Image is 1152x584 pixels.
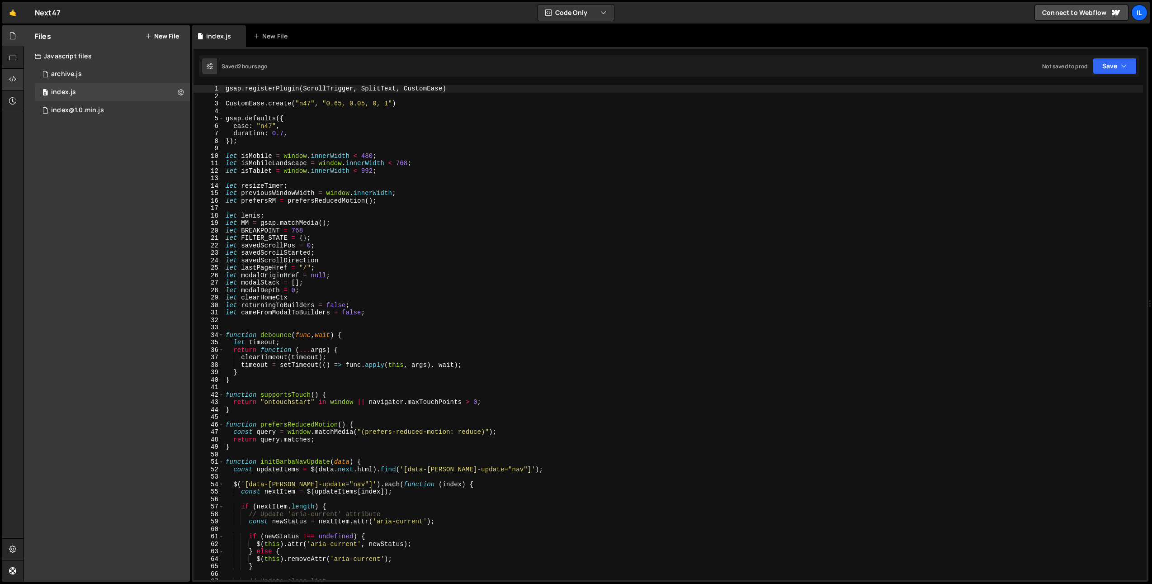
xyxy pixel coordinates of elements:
[194,160,224,167] div: 11
[206,32,231,41] div: index.js
[194,287,224,294] div: 28
[238,62,268,70] div: 2 hours ago
[194,518,224,526] div: 59
[194,138,224,145] div: 8
[42,90,48,97] span: 0
[194,384,224,391] div: 41
[194,227,224,235] div: 20
[222,62,268,70] div: Saved
[194,399,224,406] div: 43
[194,339,224,347] div: 35
[194,443,224,451] div: 49
[194,563,224,570] div: 65
[194,354,224,361] div: 37
[194,152,224,160] div: 10
[35,83,190,101] div: 15629/41420.js
[35,65,190,83] div: 15629/45147.js
[194,436,224,444] div: 48
[194,428,224,436] div: 47
[194,361,224,369] div: 38
[194,369,224,376] div: 39
[538,5,614,21] button: Code Only
[194,556,224,563] div: 64
[194,332,224,339] div: 34
[194,130,224,138] div: 7
[194,115,224,123] div: 5
[194,413,224,421] div: 45
[145,33,179,40] button: New File
[194,548,224,556] div: 63
[194,264,224,272] div: 25
[194,242,224,250] div: 22
[194,541,224,548] div: 62
[51,88,76,96] div: index.js
[194,317,224,324] div: 32
[194,451,224,459] div: 50
[194,190,224,197] div: 15
[1131,5,1147,21] a: Il
[194,376,224,384] div: 40
[194,526,224,533] div: 60
[194,85,224,93] div: 1
[1034,5,1128,21] a: Connect to Webflow
[51,106,104,114] div: index@1.0.min.js
[194,570,224,578] div: 66
[35,7,61,18] div: Next47
[194,279,224,287] div: 27
[194,175,224,182] div: 13
[194,473,224,481] div: 53
[194,309,224,317] div: 31
[194,123,224,130] div: 6
[194,234,224,242] div: 21
[194,347,224,354] div: 36
[2,2,24,24] a: 🤙
[194,324,224,332] div: 33
[194,100,224,108] div: 3
[194,167,224,175] div: 12
[194,219,224,227] div: 19
[194,272,224,280] div: 26
[194,496,224,503] div: 56
[194,488,224,496] div: 55
[194,391,224,399] div: 42
[194,93,224,100] div: 2
[194,108,224,115] div: 4
[35,31,51,41] h2: Files
[194,182,224,190] div: 14
[35,101,190,119] div: 15629/45500.js
[194,204,224,212] div: 17
[194,294,224,302] div: 29
[194,421,224,429] div: 46
[194,197,224,205] div: 16
[1042,62,1087,70] div: Not saved to prod
[194,533,224,541] div: 61
[51,70,82,78] div: archive.js
[194,257,224,265] div: 24
[194,406,224,414] div: 44
[24,47,190,65] div: Javascript files
[194,466,224,474] div: 52
[194,481,224,489] div: 54
[194,249,224,257] div: 23
[194,503,224,511] div: 57
[1093,58,1137,74] button: Save
[194,511,224,518] div: 58
[194,145,224,152] div: 9
[253,32,291,41] div: New File
[194,458,224,466] div: 51
[194,302,224,309] div: 30
[194,212,224,220] div: 18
